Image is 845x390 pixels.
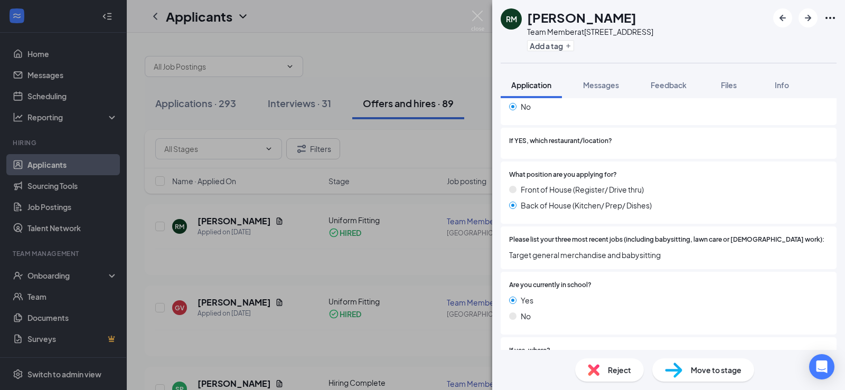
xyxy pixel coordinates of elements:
div: Open Intercom Messenger [809,354,834,379]
span: Messages [583,80,619,90]
span: Yes [521,294,533,306]
svg: ArrowLeftNew [776,12,789,24]
span: What position are you applying for? [509,170,617,180]
span: Front of House (Register/ Drive thru) [521,184,644,195]
div: Team Member at [STREET_ADDRESS] [527,26,653,37]
span: Are you currently in school? [509,280,591,290]
button: ArrowRight [799,8,818,27]
svg: Plus [565,43,571,49]
span: If yes, where? [509,346,550,356]
span: Reject [608,364,631,376]
span: Please list your three most recent jobs (including babysitting, lawn care or [DEMOGRAPHIC_DATA] w... [509,235,824,245]
span: If YES, which restaurant/location? [509,136,612,146]
svg: ArrowRight [802,12,814,24]
button: PlusAdd a tag [527,40,574,51]
div: RM [506,14,517,24]
button: ArrowLeftNew [773,8,792,27]
span: Feedback [651,80,687,90]
span: Files [721,80,737,90]
svg: Ellipses [824,12,837,24]
span: Target general merchandise and babysitting [509,249,828,261]
span: No [521,310,531,322]
span: Move to stage [691,364,741,376]
span: Back of House (Kitchen/ Prep/ Dishes) [521,199,652,211]
span: Info [775,80,789,90]
span: No [521,101,531,112]
h1: [PERSON_NAME] [527,8,636,26]
span: Application [511,80,551,90]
